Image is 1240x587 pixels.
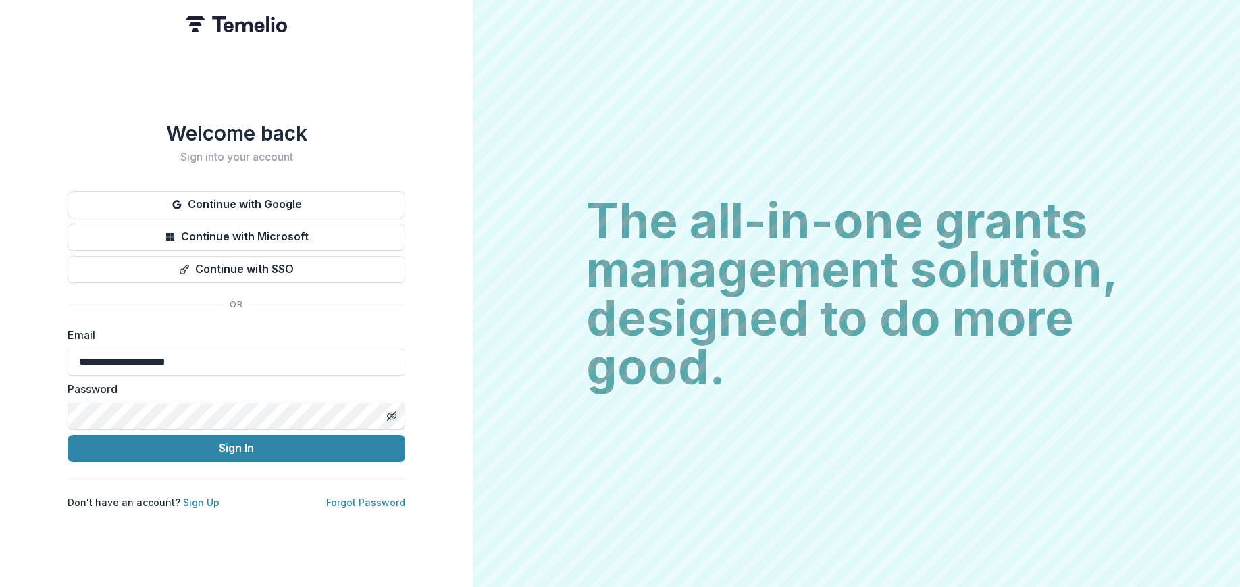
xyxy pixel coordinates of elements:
img: Temelio [186,16,287,32]
button: Toggle password visibility [381,405,403,427]
h1: Welcome back [68,121,405,145]
label: Email [68,327,397,343]
button: Continue with Microsoft [68,224,405,251]
button: Continue with SSO [68,256,405,283]
p: Don't have an account? [68,495,219,509]
button: Continue with Google [68,191,405,218]
a: Sign Up [183,496,219,508]
a: Forgot Password [326,496,405,508]
h2: Sign into your account [68,151,405,163]
label: Password [68,381,397,397]
button: Sign In [68,435,405,462]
